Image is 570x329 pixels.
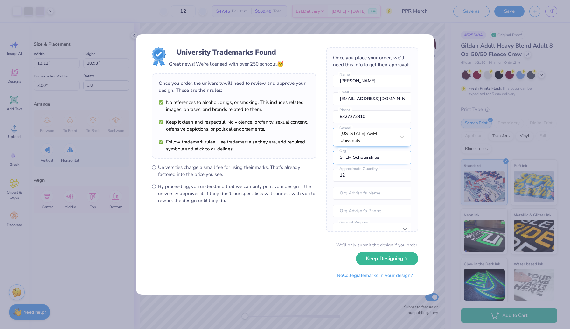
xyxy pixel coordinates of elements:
[159,138,309,152] li: Follow trademark rules. Use trademarks as they are, add required symbols and stick to guidelines.
[158,183,316,204] span: By proceeding, you understand that we can only print your design if the university approves it. I...
[333,151,411,164] input: Org
[333,75,411,87] input: Name
[277,60,284,68] span: 🥳
[159,80,309,94] div: Once you order, the university will need to review and approve your design. These are their rules:
[152,47,166,66] img: License badge
[159,99,309,113] li: No references to alcohol, drugs, or smoking. This includes related images, phrases, and brands re...
[331,269,418,282] button: NoCollegiatemarks in your design?
[340,130,396,144] div: [US_STATE] A&M University
[333,205,411,217] input: Org Advisor's Phone
[336,242,418,248] div: We’ll only submit the design if you order.
[177,47,276,57] div: University Trademarks Found
[356,252,418,265] button: Keep Designing
[169,60,284,68] div: Great news! We're licensed with over 250 schools.
[333,169,411,182] input: Approximate Quantity
[159,119,309,133] li: Keep it clean and respectful. No violence, profanity, sexual content, offensive depictions, or po...
[158,164,316,178] span: Universities charge a small fee for using their marks. That’s already factored into the price you...
[333,54,411,68] div: Once you place your order, we’ll need this info to get their approval:
[333,110,411,123] input: Phone
[333,92,411,105] input: Email
[333,187,411,200] input: Org Advisor's Name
